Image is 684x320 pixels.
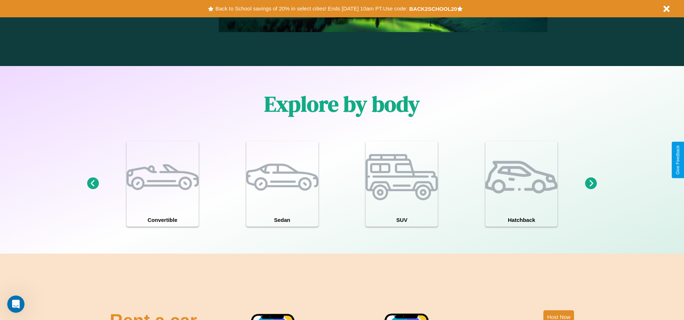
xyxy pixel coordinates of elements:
iframe: Intercom live chat [7,295,25,313]
div: Give Feedback [675,145,680,175]
h1: Explore by body [264,89,420,119]
b: BACK2SCHOOL20 [409,6,457,12]
h4: SUV [366,213,438,227]
h4: Hatchback [485,213,557,227]
h4: Sedan [246,213,318,227]
h4: Convertible [127,213,199,227]
button: Back to School savings of 20% in select cities! Ends [DATE] 10am PT.Use code: [213,4,409,14]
